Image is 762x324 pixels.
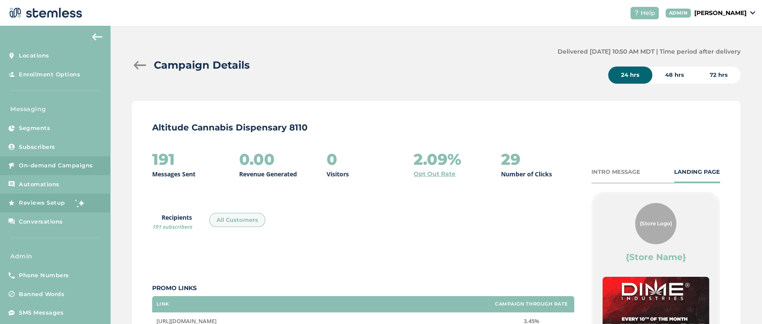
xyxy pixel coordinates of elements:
[154,58,250,73] h2: Campaign Details
[501,151,520,168] h2: 29
[19,271,69,280] span: Phone Numbers
[19,70,80,79] span: Enrollment Options
[156,301,169,307] label: Link
[19,199,65,207] span: Reviews Setup
[19,124,50,133] span: Segments
[239,170,297,179] p: Revenue Generated
[152,284,574,293] label: Promo Links
[414,170,456,179] a: Opt Out Rate
[19,161,93,170] span: On-demand Campaigns
[209,213,265,227] div: All Customers
[608,67,652,84] div: 24 hrs
[591,168,640,176] div: INTRO MESSAGE
[641,9,655,18] span: Help
[152,223,192,230] span: 191 subscribers
[92,33,102,40] img: icon-arrow-back-accent-c549486e.svg
[652,67,697,84] div: 48 hrs
[674,168,720,176] div: LANDING PAGE
[634,10,639,15] img: icon-help-white-03924b79.svg
[697,67,741,84] div: 72 hrs
[327,151,337,168] h2: 0
[152,151,175,168] h2: 191
[501,170,552,179] p: Number of Clicks
[19,51,49,60] span: Locations
[495,301,568,307] label: Campaign Through Rate
[72,194,89,212] img: glitter-stars-b7820f95.gif
[19,218,63,226] span: Conversations
[152,170,195,179] p: Messages Sent
[19,290,64,299] span: Banned Words
[640,220,672,227] span: {Store Logo}
[19,143,55,151] span: Subscribers
[626,251,686,263] label: {Store Name}
[239,151,275,168] h2: 0.00
[750,11,755,15] img: icon_down-arrow-small-66adaf34.svg
[666,9,691,18] div: ADMIN
[152,121,720,133] p: Altitude Cannabis Dispensary 8110
[558,47,741,56] label: Delivered [DATE] 10:50 AM MDT | Time period after delivery
[152,213,192,231] label: Recipients
[19,309,63,317] span: SMS Messages
[414,151,461,168] h2: 2.09%
[19,180,60,189] span: Automations
[327,170,349,179] p: Visitors
[694,9,747,18] p: [PERSON_NAME]
[719,283,762,324] iframe: Chat Widget
[7,4,82,21] img: logo-dark-0685b13c.svg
